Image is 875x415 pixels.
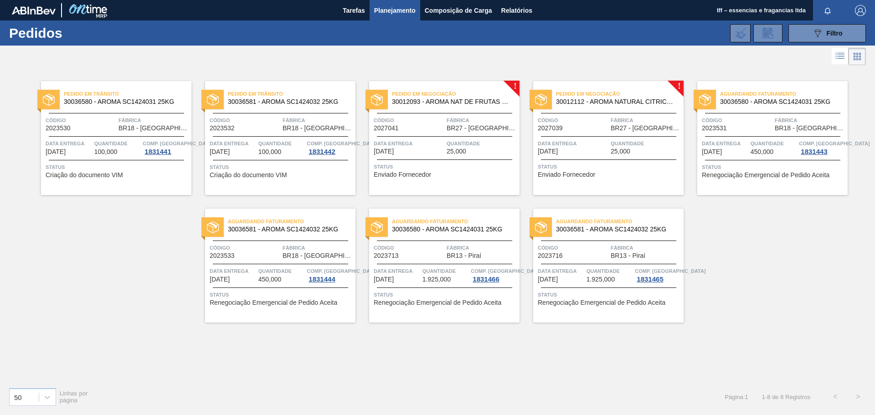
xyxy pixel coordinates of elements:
span: Comp. Carga [471,266,541,276]
span: Código [210,116,280,125]
button: < [824,385,847,408]
img: status [535,94,547,106]
div: Visão em Cards [849,48,866,65]
h1: Pedidos [9,28,145,38]
span: Status [210,290,353,299]
img: TNhmsLtSVTkK8tSr43FrP2fwEKptu5GPRR3wAAAABJRU5ErkJggg== [12,6,56,15]
span: Fábrica [775,116,845,125]
span: Aguardando Faturamento [392,217,520,226]
span: 450,000 [751,149,774,155]
span: Status [374,290,517,299]
span: Código [46,116,116,125]
span: Data entrega [210,139,256,148]
span: Quantidade [447,139,517,148]
img: status [207,94,219,106]
span: 1 - 8 de 8 Registros [762,394,810,400]
span: Renegociação Emergencial de Pedido Aceita [210,299,337,306]
span: 30012093 - AROMA NAT DE FRUTAS VERDES -ABI221664F [392,98,512,105]
span: 2027039 [538,125,563,132]
img: status [371,94,383,106]
span: Aguardando Faturamento [228,217,355,226]
a: Comp. [GEOGRAPHIC_DATA]1831444 [307,266,353,283]
span: 30036580 - AROMA SC1424031 25KG [392,226,512,233]
span: BR13 - Piraí [611,252,645,259]
span: Quantidade [751,139,797,148]
span: BR13 - Piraí [447,252,481,259]
span: Renegociação Emergencial de Pedido Aceita [374,299,501,306]
span: Código [374,116,444,125]
span: 07/09/2025 [210,149,230,155]
span: Criação do documento VIM [46,172,123,179]
a: !statusPedido em Negociação30012093 - AROMA NAT DE FRUTAS VERDES -ABI221664FCódigo2027041FábricaB... [355,81,520,195]
span: Quantidade [94,139,141,148]
span: Status [702,163,845,172]
span: Criação do documento VIM [210,172,287,179]
span: 24/09/2025 [374,148,394,155]
img: status [43,94,55,106]
span: BR27 - Nova Minas [611,125,681,132]
span: Fábrica [283,116,353,125]
span: 30036581 - AROMA SC1424032 25KG [228,226,348,233]
div: Solicitação de Revisão de Pedidos [753,24,782,42]
span: Data entrega [374,266,420,276]
button: Notificações [813,4,842,17]
span: Status [46,163,189,172]
img: status [371,221,383,233]
span: BR18 - Pernambuco [283,252,353,259]
div: 1831465 [635,276,665,283]
img: status [699,94,711,106]
span: Aguardando Faturamento [720,89,848,98]
span: 30036581 - AROMA SC1424032 25KG [228,98,348,105]
span: 30036580 - AROMA SC1424031 25KG [720,98,840,105]
span: Status [210,163,353,172]
span: 1.925,000 [587,276,615,283]
span: Pedido em Trânsito [64,89,191,98]
span: 30036580 - AROMA SC1424031 25KG [64,98,184,105]
div: 50 [14,393,22,401]
a: statusPedido em Trânsito30036581 - AROMA SC1424032 25KGCódigo2023532FábricaBR18 - [GEOGRAPHIC_DAT... [191,81,355,195]
span: 30036581 - AROMA SC1424032 25KG [556,226,676,233]
span: Quantidade [587,266,633,276]
span: Código [538,243,608,252]
span: Composição de Carga [425,5,492,16]
span: 2023531 [702,125,727,132]
span: Pedido em Negociação [556,89,684,98]
a: Comp. [GEOGRAPHIC_DATA]1831443 [799,139,845,155]
span: Pedido em Trânsito [228,89,355,98]
span: 17/10/2025 [702,149,722,155]
span: Fábrica [447,116,517,125]
span: Página : 1 [725,394,748,400]
span: BR18 - Pernambuco [118,125,189,132]
span: 2023532 [210,125,235,132]
div: 1831444 [307,276,337,283]
span: Comp. Carga [799,139,870,148]
span: Enviado Fornecedor [374,171,431,178]
span: Código [702,116,772,125]
a: Comp. [GEOGRAPHIC_DATA]1831441 [143,139,189,155]
a: statusAguardando Faturamento30036581 - AROMA SC1424032 25KGCódigo2023533FábricaBR18 - [GEOGRAPHIC... [191,209,355,323]
span: Comp. Carga [307,266,377,276]
span: 30012112 - AROMA NATURAL CITRICO - ABI211645F [556,98,676,105]
span: Data entrega [702,139,748,148]
span: Status [538,162,681,171]
div: 1831442 [307,148,337,155]
span: 2023533 [210,252,235,259]
span: BR27 - Nova Minas [447,125,517,132]
span: Relatórios [501,5,532,16]
span: Quantidade [258,266,305,276]
span: 17/10/2025 [210,276,230,283]
span: Quantidade [611,139,681,148]
span: Linhas por página [60,390,88,404]
span: Código [538,116,608,125]
a: statusAguardando Faturamento30036580 - AROMA SC1424031 25KGCódigo2023531FábricaBR18 - [GEOGRAPHIC... [684,81,848,195]
span: 100,000 [94,149,118,155]
span: Filtro [827,30,843,37]
span: Fábrica [611,243,681,252]
a: Comp. [GEOGRAPHIC_DATA]1831442 [307,139,353,155]
span: Aguardando Faturamento [556,217,684,226]
span: Código [374,243,444,252]
span: 2023530 [46,125,71,132]
span: Comp. Carga [143,139,213,148]
span: Data entrega [46,139,92,148]
span: 100,000 [258,149,282,155]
